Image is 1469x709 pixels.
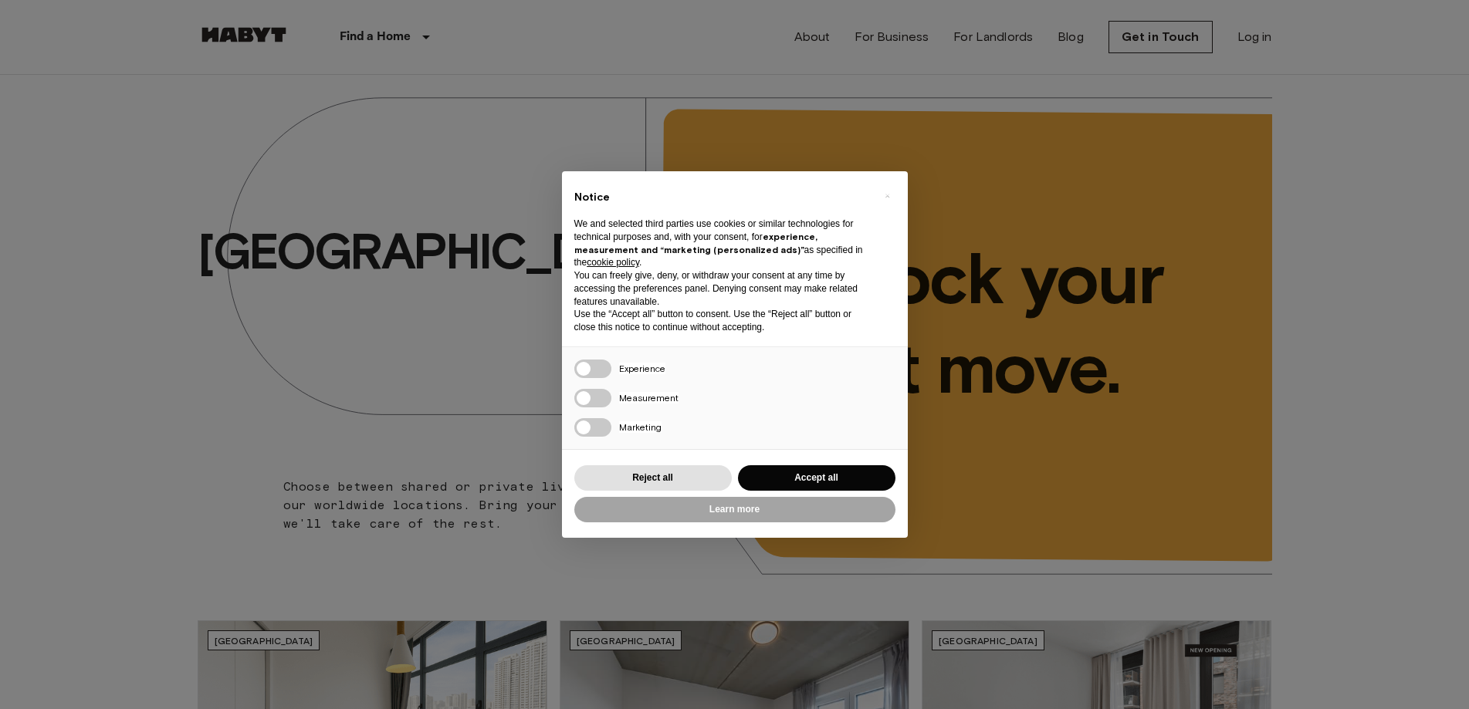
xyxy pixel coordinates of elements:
button: Learn more [574,497,895,522]
span: × [885,187,890,205]
h2: Notice [574,190,871,205]
a: cookie policy [587,257,639,268]
button: Reject all [574,465,732,491]
button: Accept all [738,465,895,491]
p: You can freely give, deny, or withdraw your consent at any time by accessing the preferences pane... [574,269,871,308]
p: Use the “Accept all” button to consent. Use the “Reject all” button or close this notice to conti... [574,308,871,334]
button: Close this notice [875,184,900,208]
span: Measurement [619,392,679,403]
strong: experience, measurement and “marketing (personalized ads)” [574,231,817,255]
p: We and selected third parties use cookies or similar technologies for technical purposes and, wit... [574,218,871,269]
span: Marketing [619,421,662,433]
span: Experience [619,363,665,374]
